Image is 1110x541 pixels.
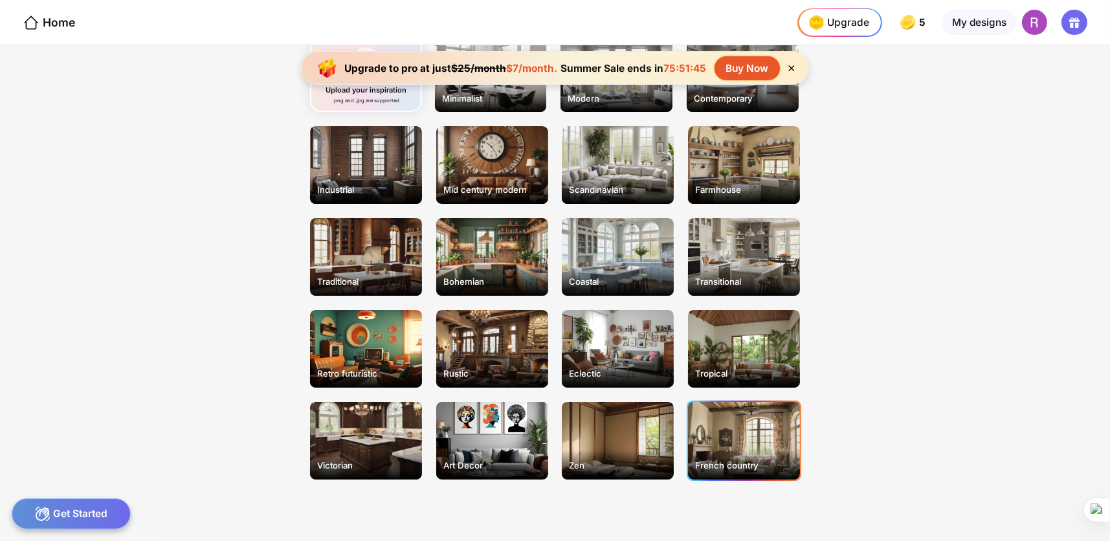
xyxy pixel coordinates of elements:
[564,271,672,293] div: Coastal
[564,362,672,384] div: Eclectic
[805,11,827,34] img: upgrade-nav-btn-icon.gif
[451,62,506,74] span: $25/month
[689,362,798,384] div: Tropical
[313,54,342,82] img: upgrade-banner-new-year-icon.gif
[715,56,780,80] div: Buy Now
[438,362,546,384] div: Rustic
[23,14,75,31] div: Home
[564,454,672,476] div: Zen
[311,271,420,293] div: Traditional
[12,498,131,529] div: Get Started
[1022,10,1048,36] img: ACg8ocJIenLX0cfNLbhvslU-F0Yk6EG30Npg49MZOxREgLZ1B-AuNA=s96-c
[689,454,798,476] div: French country
[438,179,546,201] div: Mid century modern
[942,10,1016,36] div: My designs
[436,87,545,109] div: Minimalist
[344,62,557,74] div: Upgrade to pro at just
[688,87,797,109] div: Contemporary
[920,17,929,28] span: 5
[438,454,546,476] div: Art Decor
[311,362,420,384] div: Retro futuristic
[557,62,709,74] div: Summer Sale ends in
[506,62,557,74] span: $7/month.
[663,62,706,74] span: 75:51:45
[689,179,798,201] div: Farmhouse
[311,179,420,201] div: Industrial
[311,454,420,476] div: Victorian
[564,179,672,201] div: Scandinavian
[438,271,546,293] div: Bohemian
[805,11,869,34] div: Upgrade
[689,271,798,293] div: Transitional
[562,87,671,109] div: Modern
